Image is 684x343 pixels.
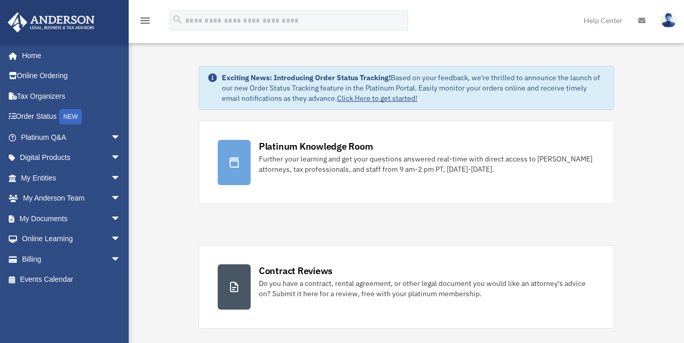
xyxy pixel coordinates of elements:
[7,106,136,128] a: Order StatusNEW
[7,229,136,249] a: Online Learningarrow_drop_down
[7,188,136,209] a: My Anderson Teamarrow_drop_down
[7,208,136,229] a: My Documentsarrow_drop_down
[111,168,131,189] span: arrow_drop_down
[139,18,151,27] a: menu
[7,45,131,66] a: Home
[259,264,332,277] div: Contract Reviews
[7,269,136,290] a: Events Calendar
[661,13,676,28] img: User Pic
[7,148,136,168] a: Digital Productsarrow_drop_down
[172,14,183,25] i: search
[59,109,82,124] div: NEW
[111,229,131,250] span: arrow_drop_down
[7,127,136,148] a: Platinum Q&Aarrow_drop_down
[259,140,373,153] div: Platinum Knowledge Room
[111,127,131,148] span: arrow_drop_down
[199,245,614,329] a: Contract Reviews Do you have a contract, rental agreement, or other legal document you would like...
[222,73,605,103] div: Based on your feedback, we're thrilled to announce the launch of our new Order Status Tracking fe...
[5,12,98,32] img: Anderson Advisors Platinum Portal
[7,86,136,106] a: Tax Organizers
[111,188,131,209] span: arrow_drop_down
[139,14,151,27] i: menu
[259,278,595,299] div: Do you have a contract, rental agreement, or other legal document you would like an attorney's ad...
[111,249,131,270] span: arrow_drop_down
[199,121,614,204] a: Platinum Knowledge Room Further your learning and get your questions answered real-time with dire...
[7,66,136,86] a: Online Ordering
[259,154,595,174] div: Further your learning and get your questions answered real-time with direct access to [PERSON_NAM...
[111,148,131,169] span: arrow_drop_down
[7,168,136,188] a: My Entitiesarrow_drop_down
[337,94,417,103] a: Click Here to get started!
[222,73,391,82] strong: Exciting News: Introducing Order Status Tracking!
[111,208,131,229] span: arrow_drop_down
[7,249,136,269] a: Billingarrow_drop_down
